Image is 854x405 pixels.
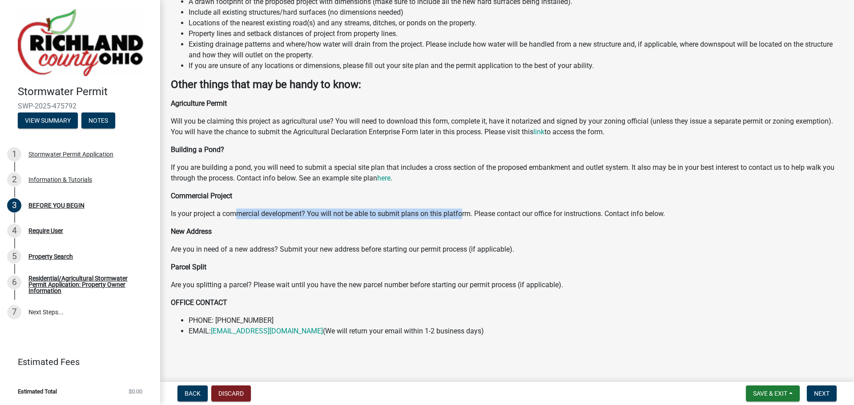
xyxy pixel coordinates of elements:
[7,172,21,187] div: 2
[746,385,800,401] button: Save & Exit
[28,253,73,260] div: Property Search
[171,263,206,271] strong: Parcel Split
[7,198,21,213] div: 3
[171,78,361,91] strong: Other things that may be handy to know:
[7,275,21,289] div: 6
[177,385,208,401] button: Back
[18,102,142,110] span: SWP-2025-475792
[189,18,843,28] li: Locations of the nearest existing road(s) and any streams, ditches, or ponds on the property.
[814,390,830,397] span: Next
[171,280,843,290] p: Are you splitting a parcel? Please wait until you have the new parcel number before starting our ...
[28,202,85,209] div: BEFORE YOU BEGIN
[81,112,115,128] button: Notes
[807,385,837,401] button: Next
[171,116,843,137] p: Will you be claiming this project as agricultural use? You will need to download this form, compl...
[171,244,843,255] p: Are you in need of a new address? Submit your new address before starting our permit process (if ...
[189,7,843,18] li: Include all existing structures/hard surfaces (no dimensions needed)
[211,385,251,401] button: Discard
[171,227,212,236] strong: New Address
[171,209,843,219] p: Is your project a commercial development? You will not be able to submit plans on this platform. ...
[533,128,544,136] a: link
[189,326,843,337] li: EMAIL: (We will return your email within 1-2 business days)
[189,39,843,60] li: Existing drainage patterns and where/how water will drain from the project. Please include how wa...
[18,85,153,98] h4: Stormwater Permit
[18,117,78,124] wm-modal-confirm: Summary
[28,176,92,183] div: Information & Tutorials
[189,28,843,39] li: Property lines and setback distances of project from property lines.
[171,99,227,108] strong: Agriculture Permit
[189,315,843,326] li: PHONE: [PHONE_NUMBER]
[171,298,227,307] strong: OFFICE CONTACT
[171,192,232,200] strong: Commercial Project
[377,174,391,182] a: here
[28,275,146,294] div: Residential/Agricultural Stormwater Permit Application: Property Owner Information
[129,389,142,394] span: $0.00
[28,151,113,157] div: Stormwater Permit Application
[185,390,201,397] span: Back
[189,60,843,71] li: If you are unsure of any locations or dimensions, please fill out your site plan and the permit a...
[18,112,78,128] button: View Summary
[171,145,224,154] strong: Building a Pond?
[753,390,787,397] span: Save & Exit
[81,117,115,124] wm-modal-confirm: Notes
[7,305,21,319] div: 7
[7,353,146,371] a: Estimated Fees
[28,228,63,234] div: Require User
[18,9,143,76] img: Richland County, Ohio
[7,249,21,264] div: 5
[18,389,57,394] span: Estimated Total
[7,147,21,161] div: 1
[171,162,843,184] p: If you are building a pond, you will need to submit a special site plan that includes a cross sec...
[7,224,21,238] div: 4
[211,327,323,335] a: [EMAIL_ADDRESS][DOMAIN_NAME]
